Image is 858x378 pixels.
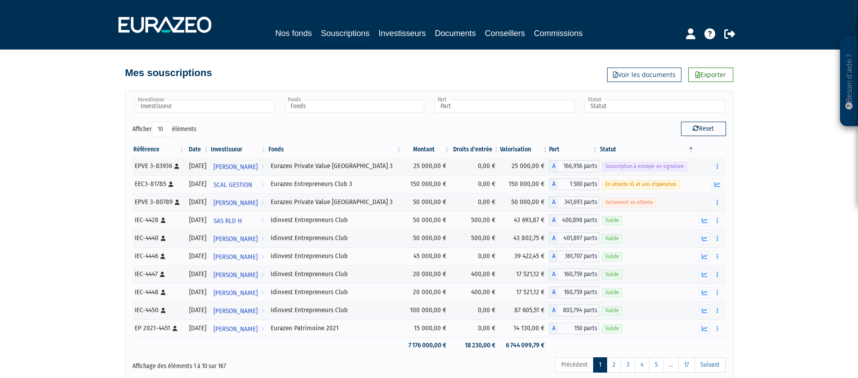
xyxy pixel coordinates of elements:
[500,265,549,283] td: 17 521,12 €
[135,233,182,243] div: IEC-4440
[403,157,450,175] td: 25 000,00 €
[132,356,372,371] div: Affichage des éléments 1 à 10 sur 167
[549,160,599,172] div: A - Eurazeo Private Value Europe 3
[558,250,599,262] span: 361,707 parts
[635,357,649,373] a: 4
[500,157,549,175] td: 25 000,00 €
[403,283,450,301] td: 20 000,00 €
[210,175,268,193] a: SCAL GESTION
[549,160,558,172] span: A
[213,249,258,265] span: [PERSON_NAME]
[213,303,258,319] span: [PERSON_NAME]
[213,159,258,175] span: [PERSON_NAME]
[621,357,635,373] a: 3
[189,197,207,207] div: [DATE]
[275,27,312,40] a: Nos fonds
[160,272,165,277] i: [Français] Personne physique
[451,211,500,229] td: 500,00 €
[602,324,622,333] span: Valide
[403,193,450,211] td: 50 000,00 €
[500,229,549,247] td: 43 802,75 €
[549,214,558,226] span: A
[189,233,207,243] div: [DATE]
[602,216,622,225] span: Valide
[152,122,172,137] select: Afficheréléments
[271,251,399,261] div: Idinvest Entrepreneurs Club
[135,305,182,315] div: IEC-4450
[210,301,268,319] a: [PERSON_NAME]
[558,196,599,208] span: 341,693 parts
[534,27,583,40] a: Commissions
[549,196,599,208] div: A - Eurazeo Private Value Europe 3
[403,247,450,265] td: 45 000,00 €
[189,269,207,279] div: [DATE]
[549,232,599,244] div: A - Idinvest Entrepreneurs Club
[602,288,622,297] span: Valide
[500,247,549,265] td: 39 422,45 €
[135,197,182,207] div: EPVE 3-80789
[451,337,500,353] td: 18 230,00 €
[189,251,207,261] div: [DATE]
[189,305,207,315] div: [DATE]
[213,195,258,211] span: [PERSON_NAME]
[549,250,558,262] span: A
[271,287,399,297] div: Idinvest Entrepreneurs Club
[549,323,558,334] span: A
[268,142,403,157] th: Fonds: activer pour trier la colonne par ordre croissant
[549,287,558,298] span: A
[213,177,252,193] span: SCAL GESTION
[500,193,549,211] td: 50 000,00 €
[451,265,500,283] td: 400,00 €
[602,306,622,315] span: Valide
[549,323,599,334] div: A - Eurazeo Patrimoine 2021
[602,162,687,171] span: Souscription à envoyer en signature
[549,196,558,208] span: A
[558,232,599,244] span: 401,897 parts
[558,160,599,172] span: 166,956 parts
[210,193,268,211] a: [PERSON_NAME]
[500,337,549,353] td: 6 744 099,79 €
[649,357,663,373] a: 5
[174,164,179,169] i: [Français] Personne physique
[549,214,599,226] div: A - Idinvest Entrepreneurs Club
[435,27,476,40] a: Documents
[451,157,500,175] td: 0,00 €
[168,182,173,187] i: [Français] Personne physique
[549,305,558,316] span: A
[161,308,166,313] i: [Français] Personne physique
[602,252,622,261] span: Valide
[189,179,207,189] div: [DATE]
[500,319,549,337] td: 14 130,00 €
[549,232,558,244] span: A
[213,321,258,337] span: [PERSON_NAME]
[549,287,599,298] div: A - Idinvest Entrepreneurs Club
[500,301,549,319] td: 87 605,51 €
[549,305,599,316] div: A - Idinvest Entrepreneurs Club
[558,178,599,190] span: 1 500 parts
[118,17,211,33] img: 1732889491-logotype_eurazeo_blanc_rvb.png
[451,301,500,319] td: 0,00 €
[451,247,500,265] td: 0,00 €
[593,357,607,373] a: 1
[607,68,681,82] a: Voir les documents
[271,215,399,225] div: Idinvest Entrepreneurs Club
[403,175,450,193] td: 150 000,00 €
[210,229,268,247] a: [PERSON_NAME]
[135,161,182,171] div: EPVE 3-83936
[213,231,258,247] span: [PERSON_NAME]
[485,27,525,40] a: Conseillers
[210,211,268,229] a: SAS RLD H
[403,319,450,337] td: 15 000,00 €
[213,213,242,229] span: SAS RLD H
[695,357,726,373] a: Suivant
[210,319,268,337] a: [PERSON_NAME]
[261,249,264,265] i: Voir l'investisseur
[403,337,450,353] td: 7 176 000,00 €
[135,251,182,261] div: IEC-4446
[403,301,450,319] td: 100 000,00 €
[271,269,399,279] div: Idinvest Entrepreneurs Club
[558,323,599,334] span: 150 parts
[678,357,695,373] a: 17
[549,178,558,190] span: A
[549,250,599,262] div: A - Idinvest Entrepreneurs Club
